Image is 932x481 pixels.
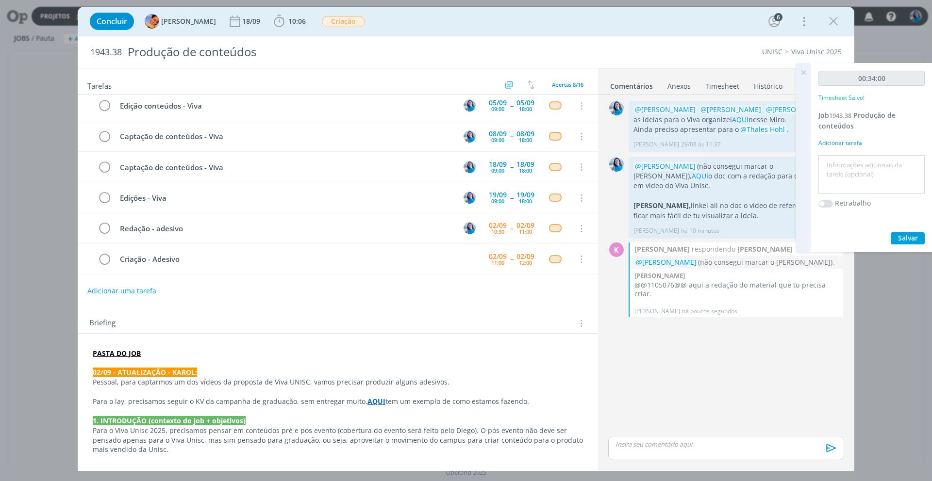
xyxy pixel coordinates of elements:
[835,198,871,208] label: Retrabalho
[519,229,532,234] div: 11:00
[489,99,507,106] div: 05/09
[891,232,925,244] button: Salvar
[93,416,246,425] strong: 1. INTRODUÇÃO (contexto do job + objetivos)
[161,18,216,25] span: [PERSON_NAME]
[489,222,507,229] div: 02/09
[491,137,504,143] div: 09:00
[97,17,127,25] span: Concluir
[634,271,685,280] b: [PERSON_NAME]
[635,105,696,114] span: @[PERSON_NAME]
[491,198,504,204] div: 09:00
[464,99,476,112] img: E
[93,397,583,406] p: Para o lay, precisamos seguir o KV da campanha de graduação, sem entregar muito. tem um exemplo d...
[898,233,918,242] span: Salvar
[462,98,477,113] button: E
[552,81,583,88] span: Abertas 8/16
[667,81,691,91] div: Anexos
[633,226,679,235] p: [PERSON_NAME]
[124,40,525,64] div: Produção de conteúdos
[528,80,534,89] img: arrow-down-up.svg
[510,102,513,109] span: --
[519,260,532,265] div: 12:00
[634,307,680,316] p: [PERSON_NAME]
[464,130,476,143] img: E
[145,14,216,29] button: L[PERSON_NAME]
[732,115,749,124] a: AQUI
[87,282,157,300] button: Adicionar uma tarefa
[516,192,534,198] div: 19/09
[510,163,513,170] span: --
[489,192,507,198] div: 19/09
[116,253,454,265] div: Criação - Adesivo
[633,105,838,125] p: , as ideias para o Viva organizei nesse Miro.
[322,16,365,27] span: Criação
[489,130,507,137] div: 08/09
[271,14,308,29] button: 10:06
[690,244,737,254] span: respondendo
[90,47,122,58] span: 1943.38
[78,7,854,471] div: dialog
[462,221,477,236] button: E
[491,229,504,234] div: 10:30
[740,125,785,134] span: @Thales Hohl
[519,168,532,173] div: 18:00
[491,168,504,173] div: 09:00
[634,281,838,298] p: @@1105076@@ aqui a redação do material que tu precisa criar.
[692,171,708,180] a: AQUI
[829,111,851,120] span: 1943.38
[462,191,477,205] button: E
[818,111,896,130] a: Job1943.38Produção de conteúdos
[519,198,532,204] div: 18:00
[464,192,476,204] img: E
[633,125,838,134] p: Ainda preciso apresentar para o .
[636,257,697,267] span: @[PERSON_NAME]
[516,161,534,168] div: 18/09
[633,201,691,210] strong: [PERSON_NAME],
[634,244,690,254] strong: [PERSON_NAME]
[116,223,454,235] div: Redação - adesivo
[818,111,896,130] span: Produção de conteúdos
[321,16,366,28] button: Criação
[766,14,782,29] button: 6
[681,140,721,149] span: 29/08 às 11:37
[766,105,827,114] span: @[PERSON_NAME]
[510,194,513,201] span: --
[519,137,532,143] div: 18:00
[682,307,737,316] span: há poucos segundos
[609,101,624,115] img: E
[489,161,507,168] div: 18/09
[93,368,197,377] strong: 02/09 - ATUALIZAÇÃO - KAROL:
[791,47,842,56] a: Viva Unisc 2025
[633,140,679,149] p: [PERSON_NAME]
[609,157,624,172] img: E
[87,79,112,91] span: Tarefas
[762,47,782,56] a: UNISC
[516,222,534,229] div: 02/09
[634,257,838,267] div: @@1099413@@ (não consegui marcar o Patrick), AQUI o doc com a redação para o conteúdo em vídeo do...
[116,192,454,204] div: Edições - Viva
[489,253,507,260] div: 02/09
[633,161,838,191] p: (não consegui marcar o [PERSON_NAME]), o doc com a redação para o conteúdo em vídeo do Viva Unisc.
[610,77,653,91] a: Comentários
[705,77,740,91] a: Timesheet
[510,133,513,140] span: --
[774,13,782,21] div: 6
[367,397,385,406] a: AQUI
[633,201,838,221] p: linkei ali no doc o vídeo de referência para ficar mais fácil de tu visualizar a ideia.
[145,14,159,29] img: L
[818,139,925,147] div: Adicionar tarefa
[89,317,116,330] span: Briefing
[116,161,454,174] div: Captação de conteúdos - Viva
[116,130,454,143] div: Captação de conteúdos - Viva
[634,257,838,267] p: (não consegui marcar o [PERSON_NAME]),
[510,225,513,232] span: --
[491,106,504,112] div: 09:00
[462,129,477,144] button: E
[635,161,696,171] span: @[PERSON_NAME]
[510,256,513,262] span: --
[116,100,454,112] div: Edição conteúdos - Viva
[516,253,534,260] div: 02/09
[737,244,793,254] strong: [PERSON_NAME]
[700,105,761,114] span: @[PERSON_NAME]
